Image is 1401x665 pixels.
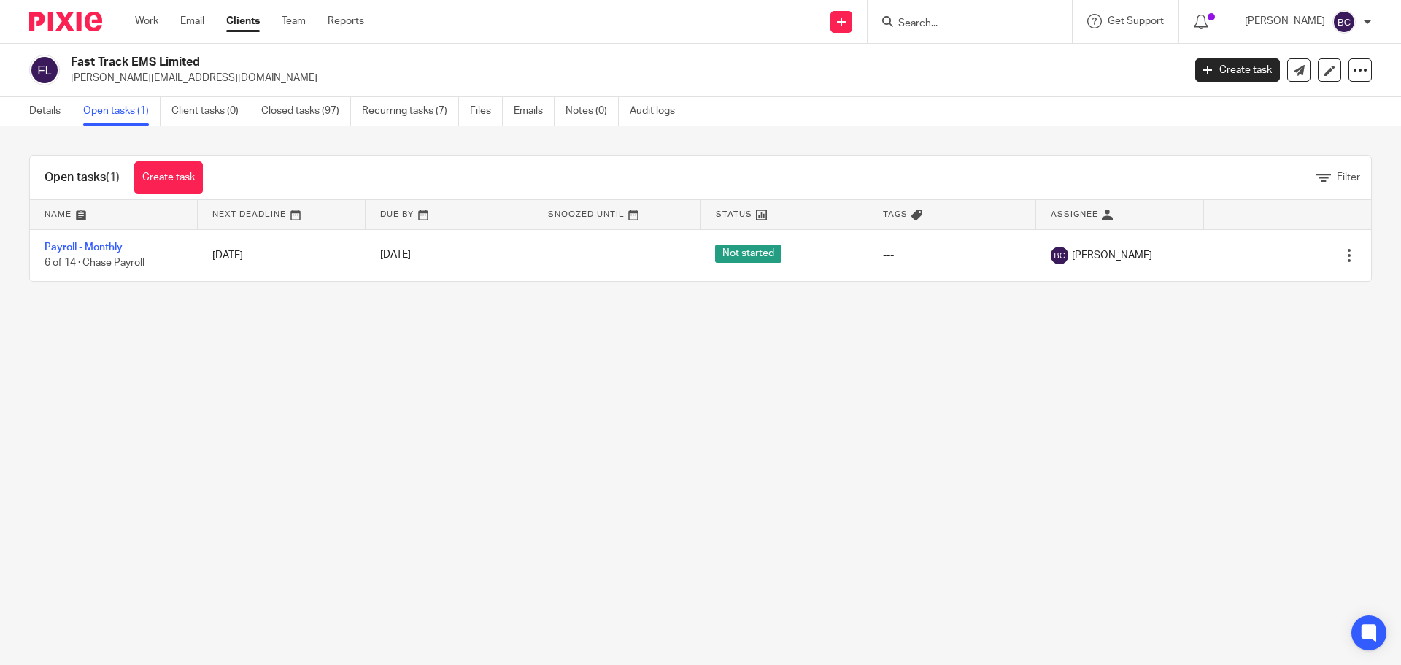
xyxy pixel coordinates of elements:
img: svg%3E [1332,10,1356,34]
a: Client tasks (0) [171,97,250,126]
a: Notes (0) [566,97,619,126]
span: 6 of 14 · Chase Payroll [45,258,144,268]
a: Closed tasks (97) [261,97,351,126]
td: [DATE] [198,229,366,281]
span: Get Support [1108,16,1164,26]
a: Team [282,14,306,28]
a: Work [135,14,158,28]
span: (1) [106,172,120,183]
a: Audit logs [630,97,686,126]
a: Create task [134,161,203,194]
img: Pixie [29,12,102,31]
span: Snoozed Until [548,210,625,218]
h2: Fast Track EMS Limited [71,55,953,70]
img: svg%3E [29,55,60,85]
h1: Open tasks [45,170,120,185]
a: Emails [514,97,555,126]
a: Details [29,97,72,126]
span: Not started [715,245,781,263]
img: svg%3E [1051,247,1068,264]
a: Files [470,97,503,126]
span: Tags [883,210,908,218]
span: [DATE] [380,250,411,261]
a: Create task [1195,58,1280,82]
a: Email [180,14,204,28]
span: Status [716,210,752,218]
a: Clients [226,14,260,28]
a: Open tasks (1) [83,97,161,126]
div: --- [883,248,1022,263]
a: Payroll - Monthly [45,242,123,253]
span: [PERSON_NAME] [1072,248,1152,263]
p: [PERSON_NAME][EMAIL_ADDRESS][DOMAIN_NAME] [71,71,1173,85]
input: Search [897,18,1028,31]
a: Recurring tasks (7) [362,97,459,126]
span: Filter [1337,172,1360,182]
a: Reports [328,14,364,28]
p: [PERSON_NAME] [1245,14,1325,28]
